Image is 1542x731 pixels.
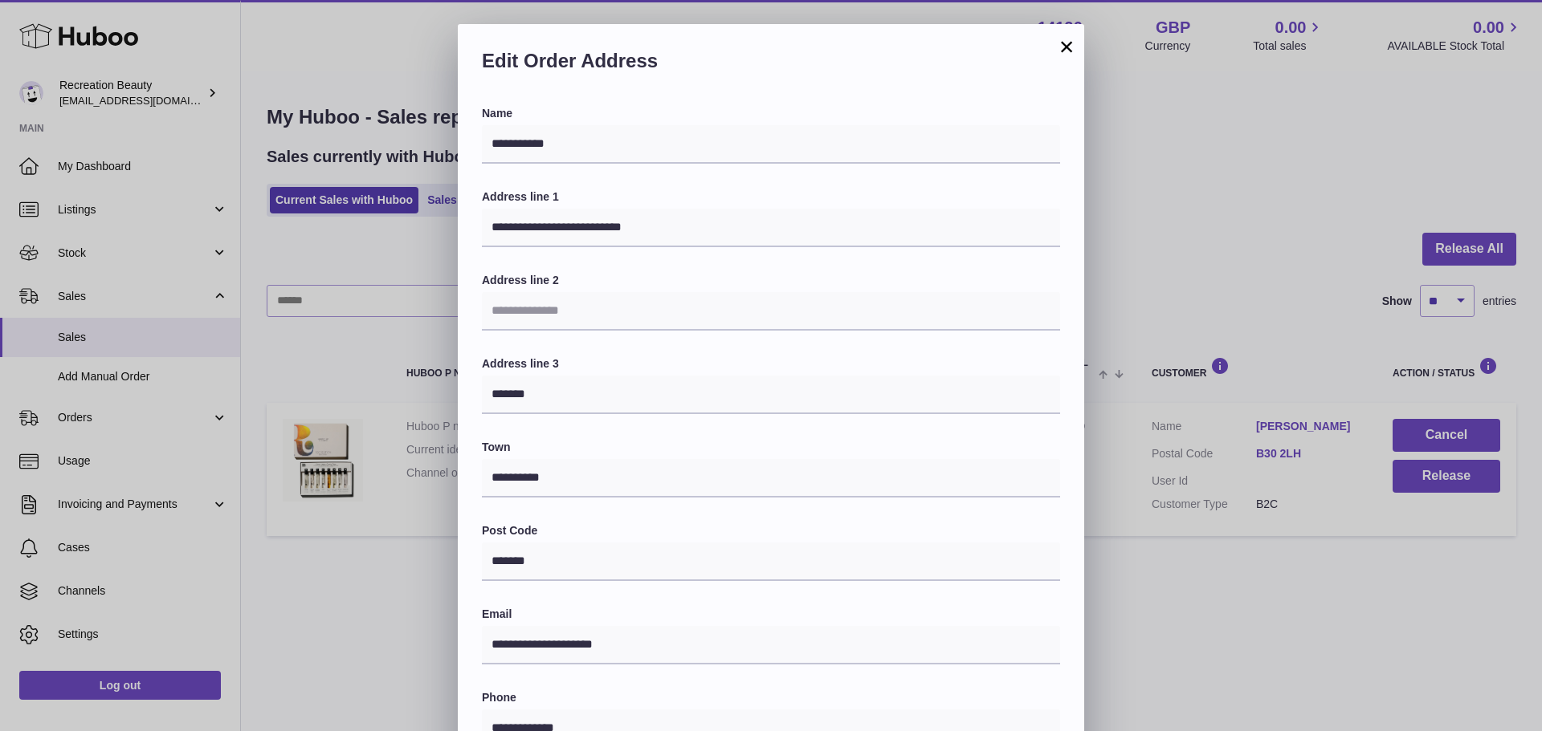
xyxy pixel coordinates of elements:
label: Address line 1 [482,189,1060,205]
label: Post Code [482,523,1060,538]
label: Address line 3 [482,356,1060,372]
label: Phone [482,690,1060,705]
label: Name [482,106,1060,121]
button: × [1057,37,1076,56]
label: Email [482,607,1060,622]
label: Address line 2 [482,273,1060,288]
label: Town [482,440,1060,455]
h2: Edit Order Address [482,48,1060,82]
